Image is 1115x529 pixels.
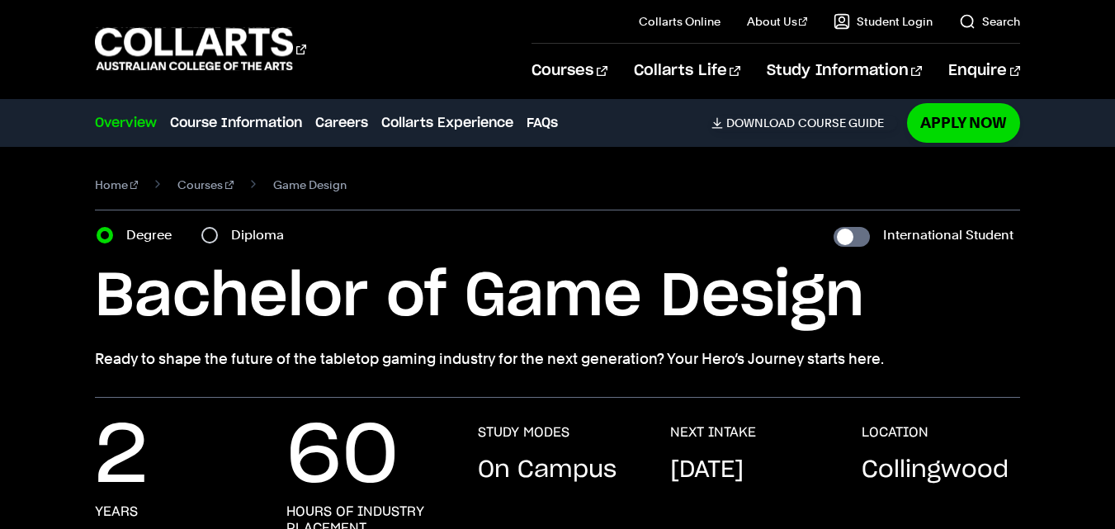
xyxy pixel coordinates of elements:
[670,454,744,487] p: [DATE]
[767,44,922,98] a: Study Information
[726,116,795,130] span: Download
[231,224,294,247] label: Diploma
[95,503,138,520] h3: years
[95,173,139,196] a: Home
[532,44,607,98] a: Courses
[948,44,1020,98] a: Enquire
[273,173,347,196] span: Game Design
[95,424,148,490] p: 2
[478,454,617,487] p: On Campus
[747,13,808,30] a: About Us
[177,173,234,196] a: Courses
[634,44,740,98] a: Collarts Life
[95,260,1020,334] h1: Bachelor of Game Design
[478,424,569,441] h3: STUDY MODES
[907,103,1020,142] a: Apply Now
[126,224,182,247] label: Degree
[670,424,756,441] h3: NEXT INTAKE
[381,113,513,133] a: Collarts Experience
[286,424,399,490] p: 60
[95,113,157,133] a: Overview
[862,454,1009,487] p: Collingwood
[862,424,928,441] h3: LOCATION
[95,26,306,73] div: Go to homepage
[639,13,720,30] a: Collarts Online
[95,347,1020,371] p: Ready to shape the future of the tabletop gaming industry for the next generation? Your Hero’s Jo...
[834,13,933,30] a: Student Login
[883,224,1013,247] label: International Student
[527,113,558,133] a: FAQs
[959,13,1020,30] a: Search
[170,113,302,133] a: Course Information
[315,113,368,133] a: Careers
[711,116,897,130] a: DownloadCourse Guide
